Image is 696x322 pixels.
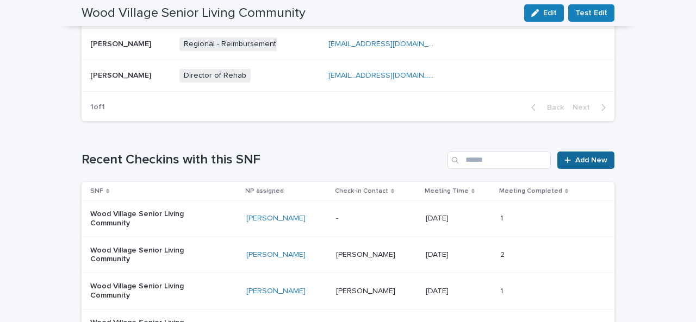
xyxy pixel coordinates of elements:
[524,4,564,22] button: Edit
[82,5,306,21] h2: Wood Village Senior Living Community
[557,151,614,169] a: Add New
[82,152,443,168] h1: Recent Checkins with this SNF
[500,212,505,223] p: 1
[82,60,614,91] tr: [PERSON_NAME][PERSON_NAME] Director of Rehab[EMAIL_ADDRESS][DOMAIN_NAME]
[246,214,306,223] a: [PERSON_NAME]
[575,156,607,164] span: Add New
[179,69,251,83] span: Director of Rehab
[500,248,507,260] p: 2
[246,250,306,260] a: [PERSON_NAME]
[336,212,340,223] p: -
[336,248,397,260] p: [PERSON_NAME]
[540,104,564,111] span: Back
[82,201,614,237] tr: Wood Village Senior Living Community[PERSON_NAME] -- [DATE][DATE] 11
[426,248,451,260] p: [DATE]
[568,4,614,22] button: Test Edit
[328,40,451,48] a: [EMAIL_ADDRESS][DOMAIN_NAME]
[246,287,306,296] a: [PERSON_NAME]
[336,285,397,296] p: [PERSON_NAME]
[90,37,153,49] p: [PERSON_NAME]
[245,185,284,197] p: NP assigned
[90,185,103,197] p: SNF
[82,237,614,273] tr: Wood Village Senior Living Community[PERSON_NAME] [PERSON_NAME][PERSON_NAME] [DATE][DATE] 22
[328,72,451,79] a: [EMAIL_ADDRESS][DOMAIN_NAME]
[82,29,614,60] tr: [PERSON_NAME][PERSON_NAME] Regional - Reimbursement[EMAIL_ADDRESS][DOMAIN_NAME]
[425,185,469,197] p: Meeting Time
[90,69,153,80] p: [PERSON_NAME]
[90,210,199,228] p: Wood Village Senior Living Community
[448,151,551,169] input: Search
[499,185,562,197] p: Meeting Completed
[575,8,607,18] span: Test Edit
[523,103,568,112] button: Back
[568,103,614,112] button: Next
[500,285,505,296] p: 1
[90,246,199,264] p: Wood Village Senior Living Community
[543,9,557,17] span: Edit
[179,37,281,51] span: Regional - Reimbursement
[335,185,388,197] p: Check-in Contact
[82,94,114,121] p: 1 of 1
[82,273,614,310] tr: Wood Village Senior Living Community[PERSON_NAME] [PERSON_NAME][PERSON_NAME] [DATE][DATE] 11
[426,285,451,296] p: [DATE]
[573,104,596,111] span: Next
[426,212,451,223] p: [DATE]
[90,282,199,300] p: Wood Village Senior Living Community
